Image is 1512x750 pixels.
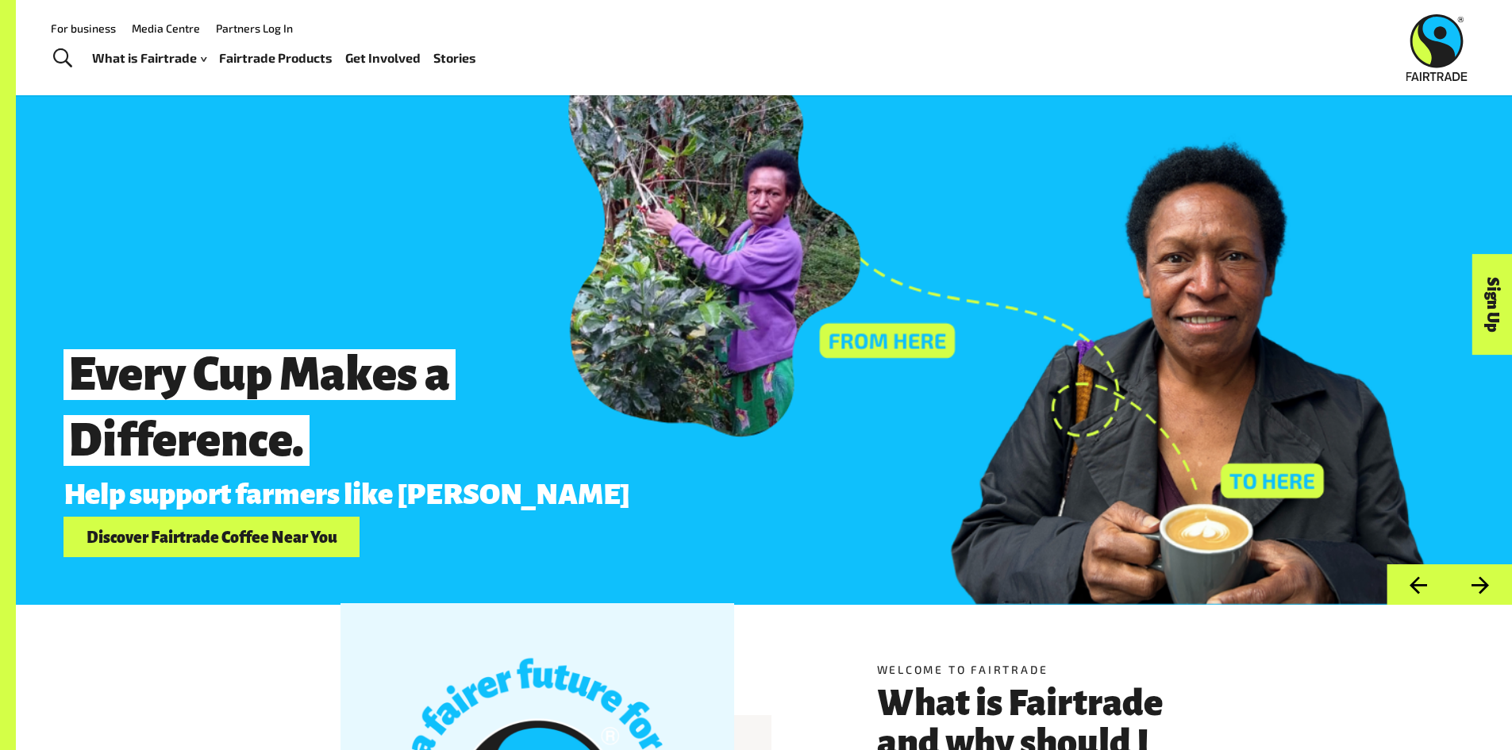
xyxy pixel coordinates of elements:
button: Next [1449,564,1512,605]
a: Stories [433,47,476,70]
a: Fairtrade Products [219,47,333,70]
a: Discover Fairtrade Coffee Near You [63,517,360,557]
button: Previous [1387,564,1449,605]
a: What is Fairtrade [92,47,206,70]
a: Toggle Search [43,39,82,79]
img: Fairtrade Australia New Zealand logo [1406,14,1468,81]
a: For business [51,21,116,35]
p: Help support farmers like [PERSON_NAME] [63,479,1228,510]
a: Partners Log In [216,21,293,35]
span: Every Cup Makes a Difference. [63,349,456,466]
a: Media Centre [132,21,200,35]
a: Get Involved [345,47,421,70]
h5: Welcome to Fairtrade [877,661,1188,678]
